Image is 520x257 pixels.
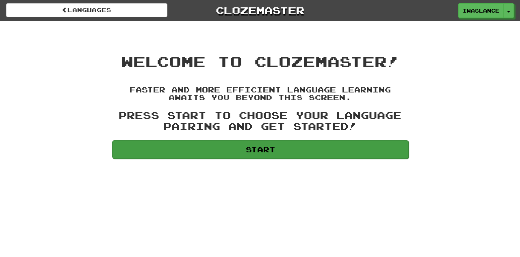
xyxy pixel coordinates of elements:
h1: Welcome to Clozemaster! [112,53,408,70]
h4: Faster and more efficient language learning awaits you beyond this screen. [112,86,408,102]
span: iwaslance [463,7,499,14]
h3: Press Start to choose your language pairing and get started! [112,110,408,132]
a: Start [112,140,409,159]
a: Clozemaster [180,3,341,18]
a: iwaslance [458,3,504,18]
a: Languages [6,3,167,17]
